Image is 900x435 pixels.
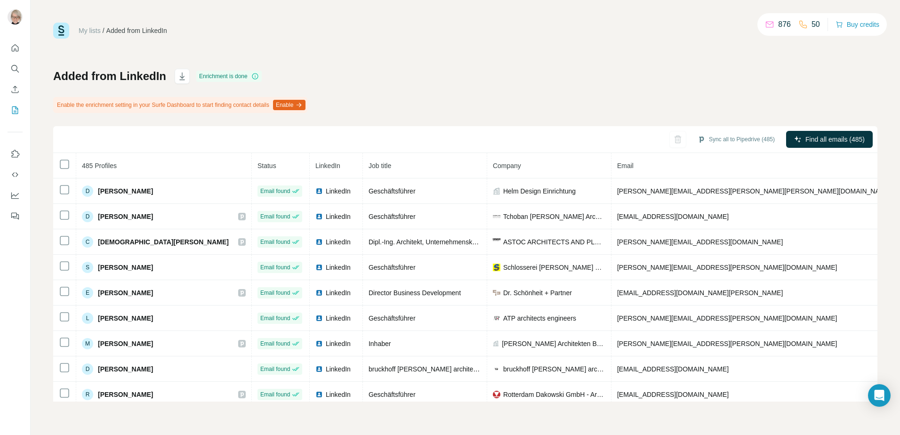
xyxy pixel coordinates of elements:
[53,23,69,39] img: Surfe Logo
[273,100,305,110] button: Enable
[493,238,500,246] img: company-logo
[315,340,323,347] img: LinkedIn logo
[493,314,500,322] img: company-logo
[315,391,323,398] img: LinkedIn logo
[493,289,500,297] img: company-logo
[493,162,521,169] span: Company
[53,97,307,113] div: Enable the enrichment setting in your Surfe Dashboard to start finding contact details
[82,363,93,375] div: D
[260,238,290,246] span: Email found
[8,208,23,225] button: Feedback
[691,132,781,146] button: Sync all to Pipedrive (485)
[260,314,290,322] span: Email found
[326,314,351,323] span: LinkedIn
[369,264,416,271] span: Geschäftsführer
[82,236,93,248] div: C
[503,390,605,399] span: Rotterdam Dakowski GmbH - Architekten und Ingenieure
[8,187,23,204] button: Dashboard
[315,238,323,246] img: LinkedIn logo
[315,187,323,195] img: LinkedIn logo
[82,211,93,222] div: D
[369,340,391,347] span: Inhaber
[315,213,323,220] img: LinkedIn logo
[315,314,323,322] img: LinkedIn logo
[493,213,500,220] img: company-logo
[315,264,323,271] img: LinkedIn logo
[617,391,729,398] span: [EMAIL_ADDRESS][DOMAIN_NAME]
[326,364,351,374] span: LinkedIn
[82,287,93,298] div: E
[315,365,323,373] img: LinkedIn logo
[98,288,153,298] span: [PERSON_NAME]
[53,69,166,84] h1: Added from LinkedIn
[617,213,729,220] span: [EMAIL_ADDRESS][DOMAIN_NAME]
[778,19,791,30] p: 876
[8,40,23,56] button: Quick start
[98,364,153,374] span: [PERSON_NAME]
[503,263,605,272] span: Schlosserei [PERSON_NAME] GmbH
[8,9,23,24] img: Avatar
[503,237,605,247] span: ASTOC ARCHITECTS AND PLANNERS
[369,238,513,246] span: Dipl.-Ing. Architekt, Unternehmenskommunikation
[617,162,634,169] span: Email
[98,390,153,399] span: [PERSON_NAME]
[98,263,153,272] span: [PERSON_NAME]
[836,18,879,31] button: Buy credits
[82,389,93,400] div: R
[369,187,416,195] span: Geschäftsführer
[82,185,93,197] div: D
[503,186,576,196] span: Helm Design Einrichtung
[503,212,605,221] span: Tchoban [PERSON_NAME] Architekten GmbH
[369,391,416,398] span: Geschäftsführer
[493,391,500,398] img: company-logo
[82,338,93,349] div: M
[8,60,23,77] button: Search
[8,81,23,98] button: Enrich CSV
[106,26,167,35] div: Added from LinkedIn
[98,237,229,247] span: [DEMOGRAPHIC_DATA][PERSON_NAME]
[617,238,783,246] span: [PERSON_NAME][EMAIL_ADDRESS][DOMAIN_NAME]
[493,264,500,271] img: company-logo
[369,314,416,322] span: Geschäftsführer
[503,364,605,374] span: bruckhoff [PERSON_NAME] architekten
[98,339,153,348] span: [PERSON_NAME]
[326,212,351,221] span: LinkedIn
[502,339,605,348] span: [PERSON_NAME] Architekten BDA GmbH
[257,162,276,169] span: Status
[503,288,572,298] span: Dr. Schönheit + Partner
[617,314,837,322] span: [PERSON_NAME][EMAIL_ADDRESS][PERSON_NAME][DOMAIN_NAME]
[82,162,117,169] span: 485 Profiles
[8,166,23,183] button: Use Surfe API
[82,313,93,324] div: L
[326,390,351,399] span: LinkedIn
[196,71,262,82] div: Enrichment is done
[326,186,351,196] span: LinkedIn
[260,263,290,272] span: Email found
[493,365,500,373] img: company-logo
[617,365,729,373] span: [EMAIL_ADDRESS][DOMAIN_NAME]
[326,263,351,272] span: LinkedIn
[103,26,104,35] li: /
[98,314,153,323] span: [PERSON_NAME]
[617,187,892,195] span: [PERSON_NAME][EMAIL_ADDRESS][PERSON_NAME][PERSON_NAME][DOMAIN_NAME]
[786,131,873,148] button: Find all emails (485)
[326,288,351,298] span: LinkedIn
[617,264,837,271] span: [PERSON_NAME][EMAIL_ADDRESS][PERSON_NAME][DOMAIN_NAME]
[369,162,391,169] span: Job title
[260,212,290,221] span: Email found
[503,314,576,323] span: ATP architects engineers
[326,237,351,247] span: LinkedIn
[812,19,820,30] p: 50
[8,145,23,162] button: Use Surfe on LinkedIn
[260,339,290,348] span: Email found
[617,289,783,297] span: [EMAIL_ADDRESS][DOMAIN_NAME][PERSON_NAME]
[98,212,153,221] span: [PERSON_NAME]
[260,187,290,195] span: Email found
[260,390,290,399] span: Email found
[79,27,101,34] a: My lists
[82,262,93,273] div: S
[260,289,290,297] span: Email found
[617,340,837,347] span: [PERSON_NAME][EMAIL_ADDRESS][PERSON_NAME][DOMAIN_NAME]
[369,289,461,297] span: Director Business Development
[805,135,865,144] span: Find all emails (485)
